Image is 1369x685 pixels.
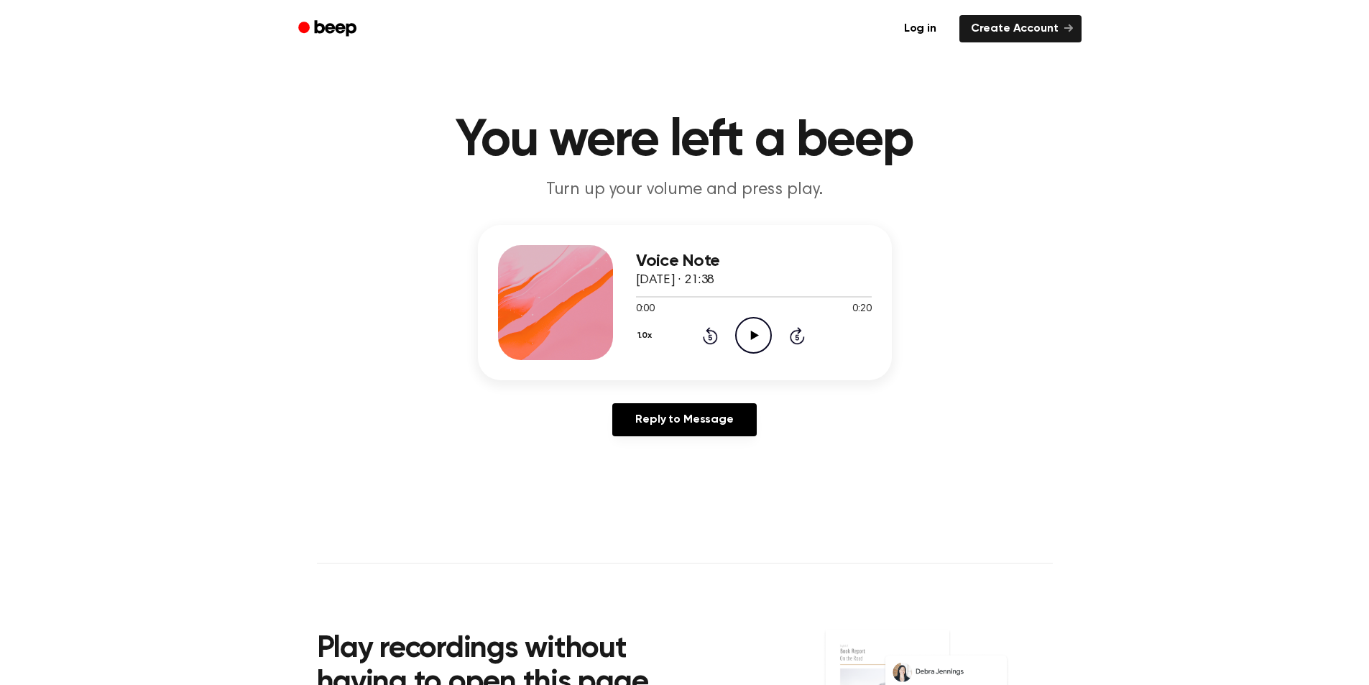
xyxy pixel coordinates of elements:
a: Reply to Message [612,403,756,436]
span: 0:20 [852,302,871,317]
h1: You were left a beep [317,115,1053,167]
a: Create Account [959,15,1082,42]
button: 1.0x [636,323,658,348]
span: [DATE] · 21:38 [636,274,715,287]
a: Log in [890,12,951,45]
p: Turn up your volume and press play. [409,178,961,202]
h3: Voice Note [636,252,872,271]
a: Beep [288,15,369,43]
span: 0:00 [636,302,655,317]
